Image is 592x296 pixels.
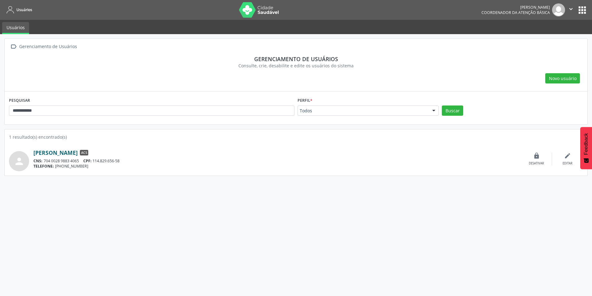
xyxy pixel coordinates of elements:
[580,127,592,169] button: Feedback - Mostrar pesquisa
[33,164,521,169] div: [PHONE_NUMBER]
[552,3,565,16] img: img
[33,158,42,164] span: CNS:
[300,108,426,114] span: Todos
[529,161,544,166] div: Desativar
[33,158,521,164] div: 704 0028 9883 4065 114.829.656-58
[442,105,463,116] button: Buscar
[577,5,588,16] button: apps
[13,56,579,62] div: Gerenciamento de usuários
[9,42,78,51] a:  Gerenciamento de Usuários
[4,5,32,15] a: Usuários
[564,152,571,159] i: edit
[563,161,572,166] div: Editar
[2,22,29,34] a: Usuários
[33,149,78,156] a: [PERSON_NAME]
[481,5,550,10] div: [PERSON_NAME]
[481,10,550,15] span: Coordenador da Atenção Básica
[33,164,54,169] span: TELEFONE:
[565,3,577,16] button: 
[533,152,540,159] i: lock
[13,62,579,69] div: Consulte, crie, desabilite e edite os usuários do sistema
[583,133,589,155] span: Feedback
[545,73,580,84] button: Novo usuário
[14,156,25,167] i: person
[9,42,18,51] i: 
[83,158,92,164] span: CPF:
[549,75,577,82] span: Novo usuário
[18,42,78,51] div: Gerenciamento de Usuários
[9,134,583,140] div: 1 resultado(s) encontrado(s)
[16,7,32,12] span: Usuários
[568,6,574,12] i: 
[80,150,88,155] span: ACS
[9,96,30,105] label: PESQUISAR
[298,96,312,105] label: Perfil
